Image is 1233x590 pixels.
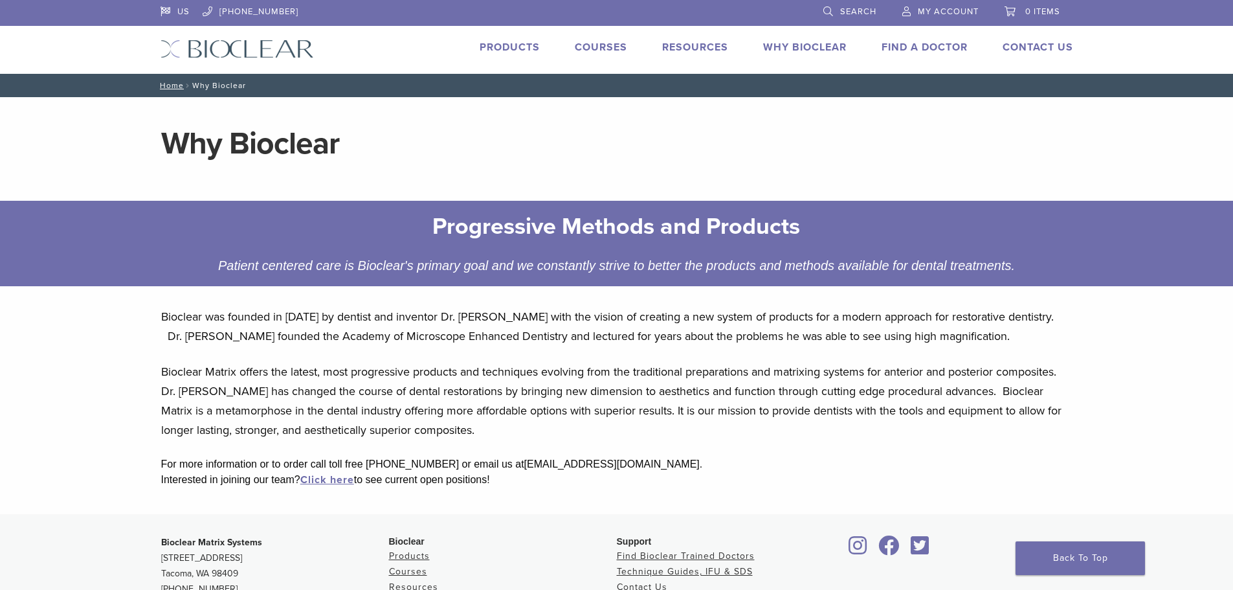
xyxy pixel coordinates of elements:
[1016,541,1145,575] a: Back To Top
[161,40,314,58] img: Bioclear
[480,41,540,54] a: Products
[161,362,1072,440] p: Bioclear Matrix offers the latest, most progressive products and techniques evolving from the tra...
[918,6,979,17] span: My Account
[161,537,262,548] strong: Bioclear Matrix Systems
[161,128,1072,159] h1: Why Bioclear
[575,41,627,54] a: Courses
[874,543,904,556] a: Bioclear
[184,82,192,89] span: /
[216,211,1018,242] h2: Progressive Methods and Products
[206,255,1028,276] div: Patient centered care is Bioclear's primary goal and we constantly strive to better the products ...
[151,74,1083,97] nav: Why Bioclear
[389,536,425,547] span: Bioclear
[662,41,728,54] a: Resources
[1003,41,1073,54] a: Contact Us
[300,473,354,486] a: Click here
[907,543,934,556] a: Bioclear
[617,536,652,547] span: Support
[617,566,753,577] a: Technique Guides, IFU & SDS
[389,566,427,577] a: Courses
[156,81,184,90] a: Home
[763,41,847,54] a: Why Bioclear
[882,41,968,54] a: Find A Doctor
[840,6,876,17] span: Search
[1025,6,1060,17] span: 0 items
[389,550,430,562] a: Products
[161,307,1072,346] p: Bioclear was founded in [DATE] by dentist and inventor Dr. [PERSON_NAME] with the vision of creat...
[161,457,1072,472] div: For more information or to order call toll free [PHONE_NUMBER] or email us at [EMAIL_ADDRESS][DOM...
[617,550,755,562] a: Find Bioclear Trained Doctors
[845,543,872,556] a: Bioclear
[161,472,1072,488] div: Interested in joining our team? to see current open positions!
